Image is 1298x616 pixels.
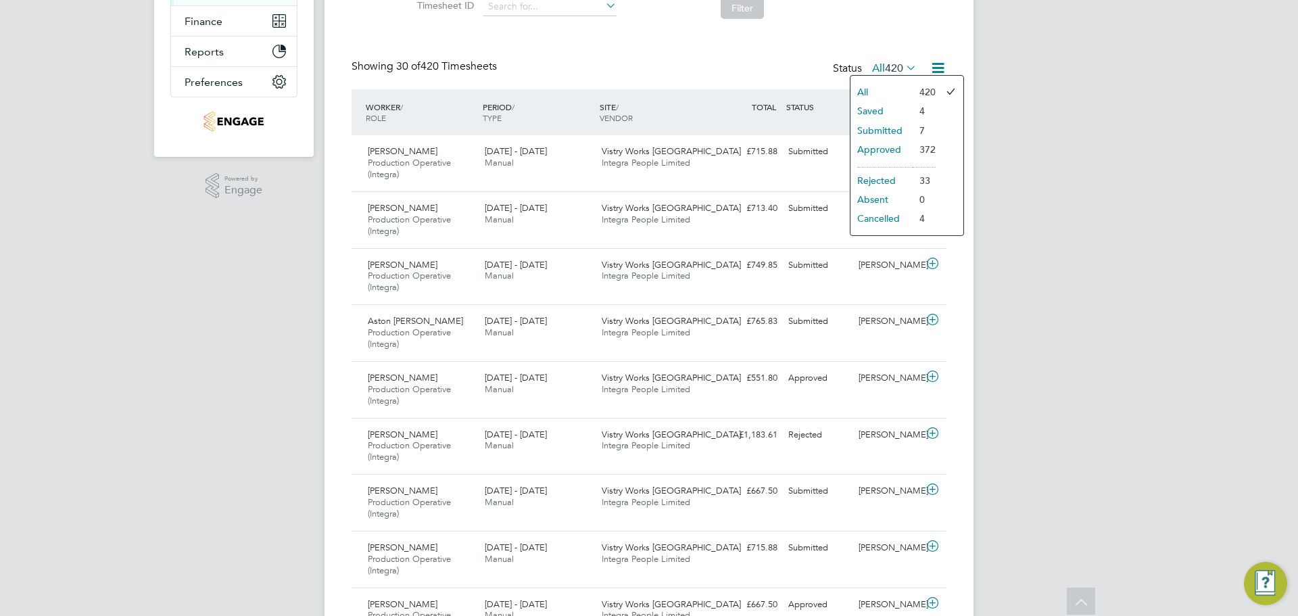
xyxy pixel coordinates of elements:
a: Powered byEngage [206,173,263,199]
span: / [400,101,403,112]
span: TYPE [483,112,502,123]
span: [PERSON_NAME] [368,372,437,383]
span: / [512,101,514,112]
span: 30 of [396,60,420,73]
span: Production Operative (Integra) [368,440,451,463]
span: Integra People Limited [602,440,690,451]
span: [DATE] - [DATE] [485,542,547,553]
span: [PERSON_NAME] [368,259,437,270]
span: Manual [485,553,514,565]
div: £715.88 [713,141,783,163]
span: Integra People Limited [602,270,690,281]
span: [PERSON_NAME] [368,145,437,157]
li: Saved [850,101,913,120]
li: 420 [913,82,936,101]
div: Submitted [783,480,853,502]
span: / [616,101,619,112]
a: Go to home page [170,111,297,133]
button: Engage Resource Center [1244,562,1287,605]
span: Integra People Limited [602,327,690,338]
span: [DATE] - [DATE] [485,598,547,610]
div: £765.83 [713,310,783,333]
span: Vistry Works [GEOGRAPHIC_DATA] [602,145,741,157]
div: Submitted [783,197,853,220]
div: [PERSON_NAME] [853,367,923,389]
div: WORKER [362,95,479,130]
span: ROLE [366,112,386,123]
div: [PERSON_NAME] [853,424,923,446]
li: Absent [850,190,913,209]
span: TOTAL [752,101,776,112]
span: Integra People Limited [602,383,690,395]
div: Approved [783,367,853,389]
button: Finance [171,6,297,36]
button: Reports [171,37,297,66]
span: [DATE] - [DATE] [485,429,547,440]
span: Aston [PERSON_NAME] [368,315,463,327]
div: Rejected [783,424,853,446]
div: [PERSON_NAME] [853,537,923,559]
span: Vistry Works [GEOGRAPHIC_DATA] [602,315,741,327]
li: 4 [913,101,936,120]
div: £551.80 [713,367,783,389]
span: Manual [485,496,514,508]
span: Vistry Works [GEOGRAPHIC_DATA] [602,598,741,610]
span: [DATE] - [DATE] [485,259,547,270]
div: Submitted [783,254,853,277]
label: All [872,62,917,75]
img: integrapeople-logo-retina.png [203,111,264,133]
li: 33 [913,171,936,190]
span: Vistry Works [GEOGRAPHIC_DATA] [602,202,741,214]
li: 7 [913,121,936,140]
div: £749.85 [713,254,783,277]
span: Production Operative (Integra) [368,496,451,519]
span: [DATE] - [DATE] [485,485,547,496]
span: Production Operative (Integra) [368,383,451,406]
span: Vistry Works [GEOGRAPHIC_DATA] [602,485,741,496]
li: Submitted [850,121,913,140]
span: Vistry Works [GEOGRAPHIC_DATA] [602,542,741,553]
div: STATUS [783,95,853,119]
span: Manual [485,327,514,338]
span: Integra People Limited [602,553,690,565]
span: 420 [885,62,903,75]
div: SITE [596,95,713,130]
div: [PERSON_NAME] [853,480,923,502]
span: Engage [224,185,262,196]
span: Vistry Works [GEOGRAPHIC_DATA] [602,259,741,270]
span: Production Operative (Integra) [368,553,451,576]
li: Approved [850,140,913,159]
div: [PERSON_NAME] [853,594,923,616]
span: Manual [485,214,514,225]
span: Vistry Works [GEOGRAPHIC_DATA] [602,372,741,383]
div: £667.50 [713,480,783,502]
span: 420 Timesheets [396,60,497,73]
div: £1,183.61 [713,424,783,446]
span: [PERSON_NAME] [368,202,437,214]
div: Submitted [783,310,853,333]
span: Production Operative (Integra) [368,270,451,293]
span: [PERSON_NAME] [368,429,437,440]
div: PERIOD [479,95,596,130]
div: Submitted [783,537,853,559]
div: Approved [783,594,853,616]
span: Production Operative (Integra) [368,327,451,350]
span: Preferences [185,76,243,89]
span: [DATE] - [DATE] [485,202,547,214]
span: Manual [485,440,514,451]
span: Integra People Limited [602,214,690,225]
span: Manual [485,157,514,168]
li: 372 [913,140,936,159]
li: All [850,82,913,101]
div: Showing [352,60,500,74]
span: [PERSON_NAME] [368,485,437,496]
div: [PERSON_NAME] [853,310,923,333]
span: [DATE] - [DATE] [485,372,547,383]
span: Manual [485,270,514,281]
div: Status [833,60,919,78]
div: Submitted [783,141,853,163]
span: Production Operative (Integra) [368,157,451,180]
li: Cancelled [850,209,913,228]
li: 0 [913,190,936,209]
span: VENDOR [600,112,633,123]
